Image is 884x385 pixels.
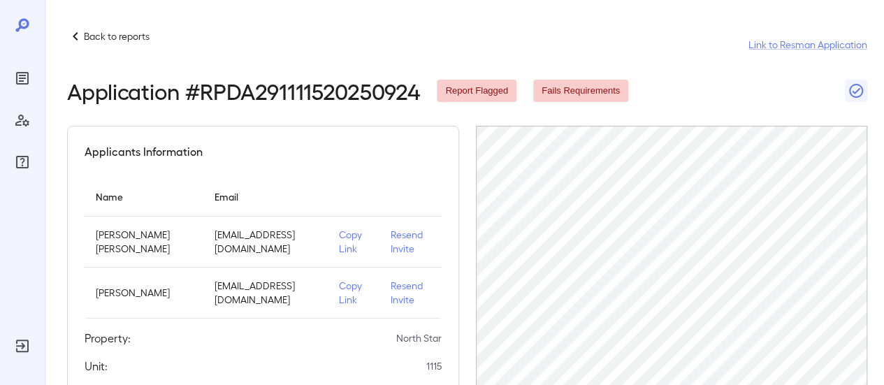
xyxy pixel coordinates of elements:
div: Log Out [11,335,34,357]
h5: Property: [85,330,131,347]
p: [EMAIL_ADDRESS][DOMAIN_NAME] [215,228,317,256]
h2: Application # RPDA291111520250924 [67,78,420,103]
span: Report Flagged [437,85,516,98]
th: Name [85,177,203,217]
table: simple table [85,177,442,319]
div: FAQ [11,151,34,173]
h5: Unit: [85,358,108,375]
h5: Applicants Information [85,143,203,160]
p: Copy Link [339,228,368,256]
p: [PERSON_NAME] [PERSON_NAME] [96,228,192,256]
div: Manage Users [11,109,34,131]
button: Close Report [845,80,867,102]
p: North Star [396,331,442,345]
th: Email [203,177,328,217]
p: Copy Link [339,279,368,307]
span: Fails Requirements [533,85,628,98]
div: Reports [11,67,34,89]
p: [PERSON_NAME] [96,286,192,300]
p: Resend Invite [391,228,430,256]
p: Resend Invite [391,279,430,307]
p: 1115 [426,359,442,373]
p: Back to reports [84,29,150,43]
a: Link to Resman Application [748,38,867,52]
p: [EMAIL_ADDRESS][DOMAIN_NAME] [215,279,317,307]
